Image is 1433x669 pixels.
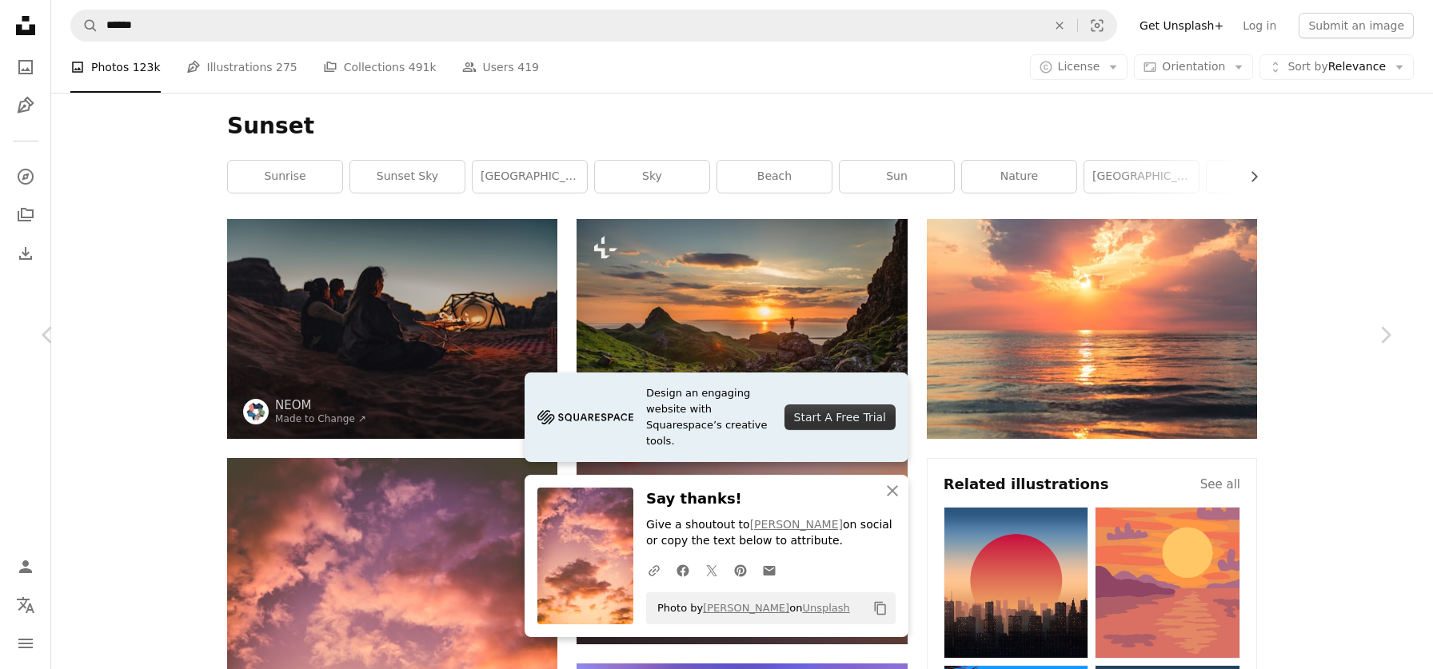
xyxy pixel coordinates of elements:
[717,161,832,193] a: beach
[1030,54,1128,80] button: License
[1259,54,1414,80] button: Sort byRelevance
[1287,59,1386,75] span: Relevance
[10,627,42,659] button: Menu
[462,42,539,93] a: Users 419
[962,161,1076,193] a: nature
[276,58,297,76] span: 275
[473,161,587,193] a: [GEOGRAPHIC_DATA]
[323,42,437,93] a: Collections 491k
[409,58,437,76] span: 491k
[1239,161,1257,193] button: scroll list to the right
[10,51,42,83] a: Photos
[1058,60,1100,73] span: License
[228,161,342,193] a: sunrise
[1134,54,1253,80] button: Orientation
[1207,161,1321,193] a: mountain
[577,219,907,439] img: a man standing on top of a lush green hillside
[10,237,42,269] a: Download History
[275,413,366,424] a: Made to Change ↗
[10,551,42,583] a: Log in / Sign up
[71,10,98,41] button: Search Unsplash
[726,554,755,586] a: Share on Pinterest
[646,385,772,449] span: Design an engaging website with Squarespace’s creative tools.
[243,399,269,424] img: Go to NEOM's profile
[927,321,1257,336] a: sea under white clouds at golden hour
[577,321,907,336] a: a man standing on top of a lush green hillside
[840,161,954,193] a: sun
[1200,475,1240,494] a: See all
[227,219,557,439] img: a group of people sitting on top of a sandy beach
[867,595,894,622] button: Copy to clipboard
[227,321,557,336] a: a group of people sitting on top of a sandy beach
[944,475,1109,494] h4: Related illustrations
[646,517,896,549] p: Give a shoutout to on social or copy the text below to attribute.
[537,405,633,429] img: file-1705255347840-230a6ab5bca9image
[1233,13,1286,38] a: Log in
[802,602,849,614] a: Unsplash
[649,595,850,621] span: Photo by on
[1084,161,1199,193] a: [GEOGRAPHIC_DATA]
[525,372,908,462] a: Design an engaging website with Squarespace’s creative tools.Start A Free Trial
[70,10,1117,42] form: Find visuals sitewide
[1287,60,1327,73] span: Sort by
[10,589,42,621] button: Language
[10,90,42,121] a: Illustrations
[755,554,784,586] a: Share over email
[646,488,896,511] h3: Say thanks!
[595,161,709,193] a: sky
[784,404,896,430] div: Start A Free Trial
[1095,507,1240,658] img: premium_vector-1714253748947-4c681aa88bb7
[750,518,843,531] a: [PERSON_NAME]
[275,397,366,413] a: NEOM
[703,602,789,614] a: [PERSON_NAME]
[1078,10,1116,41] button: Visual search
[944,507,1089,658] img: premium_vector-1711987817831-55bfbf7200a6
[10,161,42,193] a: Explore
[697,554,726,586] a: Share on Twitter
[1162,60,1225,73] span: Orientation
[517,58,539,76] span: 419
[227,112,1257,141] h1: Sunset
[669,554,697,586] a: Share on Facebook
[1299,13,1414,38] button: Submit an image
[1042,10,1077,41] button: Clear
[186,42,297,93] a: Illustrations 275
[350,161,465,193] a: sunset sky
[10,199,42,231] a: Collections
[1130,13,1233,38] a: Get Unsplash+
[927,219,1257,439] img: sea under white clouds at golden hour
[1337,258,1433,412] a: Next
